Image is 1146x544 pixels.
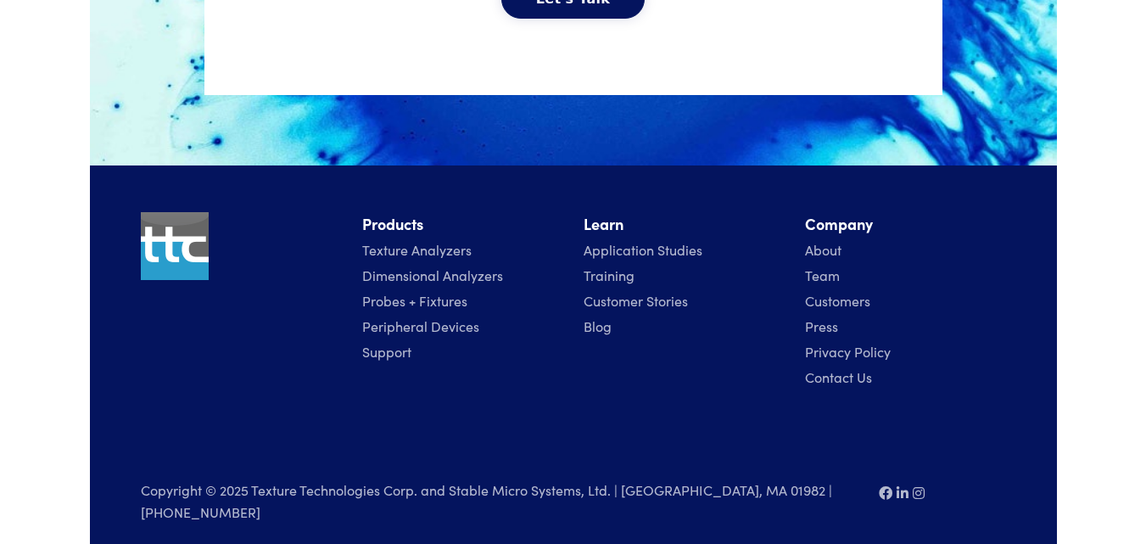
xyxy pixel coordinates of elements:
[805,342,891,361] a: Privacy Policy
[362,291,467,310] a: Probes + Fixtures
[141,502,260,521] a: [PHONE_NUMBER]
[805,367,872,386] a: Contact Us
[584,212,785,237] li: Learn
[584,240,702,259] a: Application Studies
[362,317,479,335] a: Peripheral Devices
[362,266,503,284] a: Dimensional Analyzers
[141,212,209,280] img: ttc_logo_1x1_v1.0.png
[362,212,563,237] li: Products
[584,291,688,310] a: Customer Stories
[805,212,1006,237] li: Company
[362,342,411,361] a: Support
[141,480,858,524] p: Copyright © 2025 Texture Technologies Corp. and Stable Micro Systems, Ltd. | [GEOGRAPHIC_DATA], M...
[362,240,472,259] a: Texture Analyzers
[805,240,841,259] a: About
[584,317,612,335] a: Blog
[805,291,870,310] a: Customers
[805,317,838,335] a: Press
[805,266,840,284] a: Team
[584,266,634,284] a: Training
